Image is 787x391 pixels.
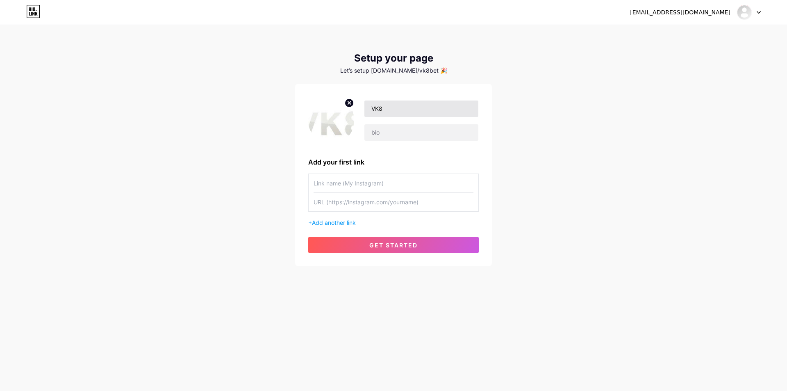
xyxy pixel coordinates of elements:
span: get started [369,242,418,249]
img: profile pic [308,97,354,144]
div: [EMAIL_ADDRESS][DOMAIN_NAME] [630,8,730,17]
input: Your name [364,101,478,117]
div: Setup your page [295,53,492,64]
div: Add your first link [308,157,479,167]
img: vk8bet [737,5,752,20]
input: URL (https://instagram.com/yourname) [314,193,473,211]
div: Let’s setup [DOMAIN_NAME]/vk8bet 🎉 [295,67,492,74]
input: Link name (My Instagram) [314,174,473,192]
span: Add another link [312,219,356,226]
input: bio [364,124,478,141]
div: + [308,218,479,227]
button: get started [308,237,479,253]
